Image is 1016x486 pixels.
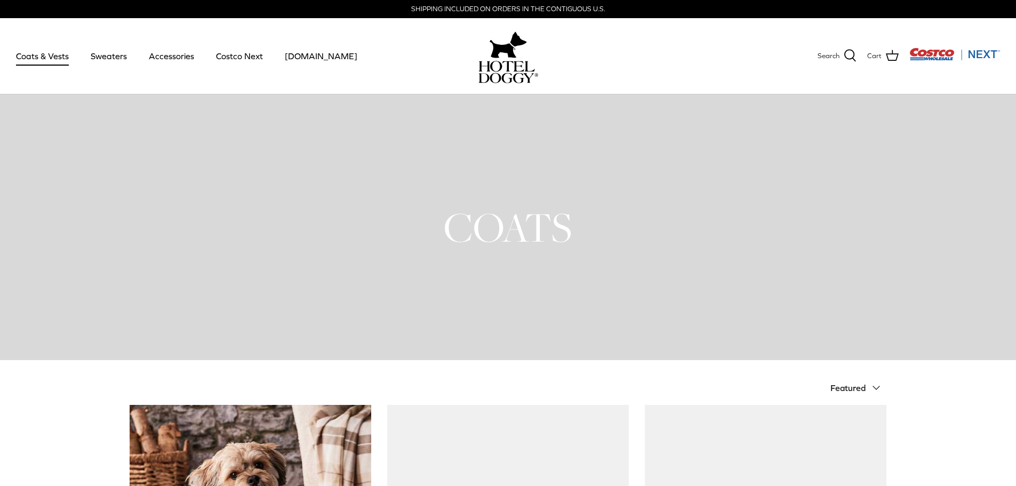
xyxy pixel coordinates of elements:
a: [DOMAIN_NAME] [275,38,367,74]
span: Cart [867,51,882,62]
span: Search [818,51,839,62]
img: Costco Next [909,47,1000,61]
a: Cart [867,49,899,63]
button: Featured [830,376,887,400]
a: hoteldoggy.com hoteldoggycom [478,29,538,83]
span: Featured [830,383,866,393]
img: hoteldoggy.com [490,29,527,61]
a: Visit Costco Next [909,54,1000,62]
a: Coats & Vests [6,38,78,74]
a: Costco Next [206,38,273,74]
h1: COATS [130,201,887,253]
a: Accessories [139,38,204,74]
a: Search [818,49,857,63]
img: hoteldoggycom [478,61,538,83]
a: Sweaters [81,38,137,74]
